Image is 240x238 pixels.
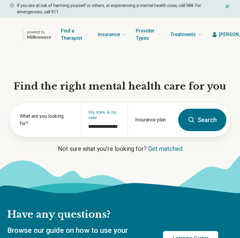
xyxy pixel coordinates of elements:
[136,22,161,47] a: Provider Types
[7,208,218,221] h2: Have any questions?
[224,2,230,10] button: Dismiss
[170,30,196,39] span: Treatments
[61,22,88,47] a: Find a Therapist
[61,27,83,42] span: Find a Therapist
[98,30,120,39] span: Insurance
[170,22,202,47] a: Treatments
[19,25,51,44] a: Home page
[27,30,51,35] p: powered by
[148,145,182,152] a: Get matched
[20,113,73,127] label: What are you looking for?
[10,144,230,153] p: Not sure what you’re looking for?
[10,80,230,93] h1: Find the right mental health care for you
[98,22,126,47] a: Insurance
[17,2,222,15] p: If you are at risk of harming yourself or others, or experiencing a mental health crisis, call 98...
[136,27,156,42] span: Provider Types
[178,109,226,131] button: Search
